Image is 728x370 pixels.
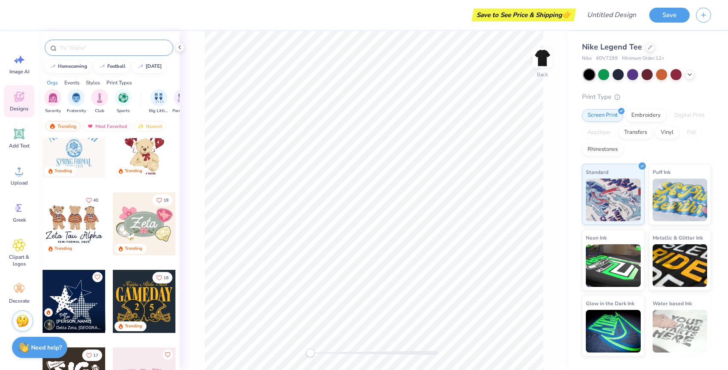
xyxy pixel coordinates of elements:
[9,68,29,75] span: Image AI
[619,126,653,139] div: Transfers
[99,64,106,69] img: trend_line.gif
[125,246,142,252] div: Trending
[93,198,98,202] span: 40
[67,89,86,114] button: filter button
[534,49,551,66] img: Back
[47,79,58,87] div: Orgs
[146,64,162,69] div: halloween
[56,318,92,324] span: [PERSON_NAME]
[582,55,592,62] span: Nike
[163,198,169,202] span: 19
[94,60,129,73] button: football
[54,168,72,174] div: Trending
[95,93,104,103] img: Club Image
[580,6,643,23] input: Untitled Design
[92,272,103,282] button: Like
[596,55,618,62] span: # DV7299
[152,194,172,206] button: Like
[48,93,58,103] img: Sorority Image
[626,109,666,122] div: Embroidery
[149,89,169,114] button: filter button
[45,108,61,114] span: Sorority
[59,43,168,52] input: Try "Alpha"
[67,108,86,114] span: Fraternity
[106,79,132,87] div: Print Types
[31,344,62,352] strong: Need help?
[125,168,142,174] div: Trending
[682,126,702,139] div: Foil
[137,64,144,69] img: trend_line.gif
[586,179,641,221] img: Standard
[125,323,142,330] div: Trending
[163,350,173,360] button: Like
[582,143,623,156] div: Rhinestones
[149,89,169,114] div: filter for Big Little Reveal
[152,272,172,283] button: Like
[93,353,98,358] span: 17
[653,179,708,221] img: Puff Ink
[91,89,108,114] div: filter for Club
[306,349,315,357] div: Accessibility label
[163,276,169,280] span: 18
[83,121,131,131] div: Most Favorited
[178,93,187,103] img: Parent's Weekend Image
[172,89,192,114] button: filter button
[10,105,29,112] span: Designs
[91,89,108,114] button: filter button
[132,60,166,73] button: [DATE]
[115,89,132,114] div: filter for Sports
[138,123,144,129] img: newest.gif
[172,108,192,114] span: Parent's Weekend
[582,109,623,122] div: Screen Print
[649,8,690,23] button: Save
[118,93,128,103] img: Sports Image
[95,108,104,114] span: Club
[622,55,665,62] span: Minimum Order: 12 +
[107,64,126,69] div: football
[82,350,102,361] button: Like
[669,109,710,122] div: Digital Print
[562,9,571,20] span: 👉
[72,93,81,103] img: Fraternity Image
[58,64,87,69] div: homecoming
[149,108,169,114] span: Big Little Reveal
[54,246,72,252] div: Trending
[45,121,80,131] div: Trending
[56,325,102,331] span: Delta Zeta, [GEOGRAPHIC_DATA][US_STATE]
[653,310,708,353] img: Water based Ink
[582,42,642,52] span: Nike Legend Tee
[45,60,91,73] button: homecoming
[582,126,616,139] div: Applique
[653,168,671,176] span: Puff Ink
[586,168,608,176] span: Standard
[537,71,548,78] div: Back
[86,79,100,87] div: Styles
[5,254,33,267] span: Clipart & logos
[82,194,102,206] button: Like
[117,108,130,114] span: Sports
[13,217,26,223] span: Greek
[172,89,192,114] div: filter for Parent's Weekend
[586,310,641,353] img: Glow in the Dark Ink
[44,89,61,114] div: filter for Sorority
[154,93,163,103] img: Big Little Reveal Image
[11,179,28,186] span: Upload
[653,299,692,308] span: Water based Ink
[586,244,641,287] img: Neon Ink
[655,126,679,139] div: Vinyl
[67,89,86,114] div: filter for Fraternity
[474,9,574,21] div: Save to See Price & Shipping
[586,299,634,308] span: Glow in the Dark Ink
[44,89,61,114] button: filter button
[9,298,29,304] span: Decorate
[64,79,80,87] div: Events
[49,123,56,129] img: trending.gif
[49,64,56,69] img: trend_line.gif
[9,142,29,149] span: Add Text
[87,123,94,129] img: most_fav.gif
[134,121,166,131] div: Newest
[653,233,703,242] span: Metallic & Glitter Ink
[582,92,711,102] div: Print Type
[586,233,607,242] span: Neon Ink
[115,89,132,114] button: filter button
